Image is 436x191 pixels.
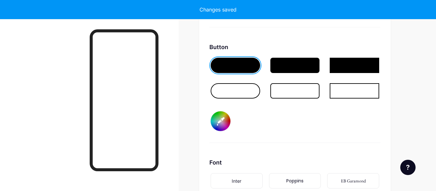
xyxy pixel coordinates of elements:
[209,158,380,167] div: Font
[209,43,380,51] div: Button
[232,178,241,184] div: Inter
[286,178,304,184] div: Poppins
[199,6,237,13] div: Changes saved
[341,178,366,184] div: EB Garamond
